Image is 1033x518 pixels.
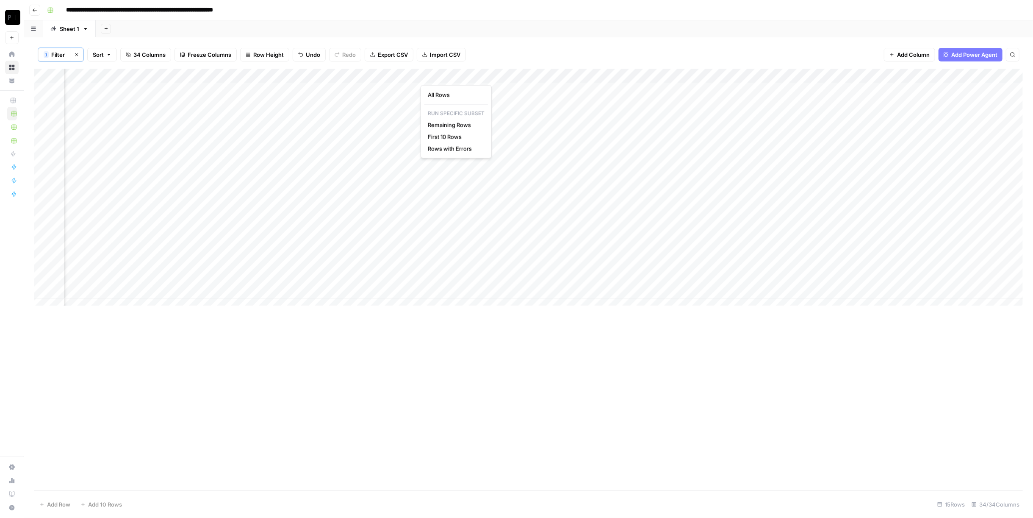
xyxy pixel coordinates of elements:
[897,50,930,59] span: Add Column
[365,48,413,61] button: Export CSV
[43,20,96,37] a: Sheet 1
[939,48,1003,61] button: Add Power Agent
[428,133,481,141] span: First 10 Rows
[174,48,237,61] button: Freeze Columns
[51,50,65,59] span: Filter
[87,48,117,61] button: Sort
[5,460,19,474] a: Settings
[120,48,171,61] button: 34 Columns
[5,47,19,61] a: Home
[44,51,49,58] div: 1
[5,501,19,515] button: Help + Support
[951,50,997,59] span: Add Power Agent
[5,74,19,87] a: Your Data
[428,145,481,153] span: Rows with Errors
[253,50,284,59] span: Row Height
[934,498,968,511] div: 15 Rows
[34,498,75,511] button: Add Row
[342,50,356,59] span: Redo
[47,500,70,509] span: Add Row
[93,50,104,59] span: Sort
[5,10,20,25] img: Paragon (Prod) Logo
[75,498,127,511] button: Add 10 Rows
[5,61,19,74] a: Browse
[417,48,466,61] button: Import CSV
[293,48,326,61] button: Undo
[424,108,488,119] p: Run Specific Subset
[5,487,19,501] a: Learning Hub
[428,91,481,99] span: All Rows
[188,50,231,59] span: Freeze Columns
[45,51,47,58] span: 1
[240,48,289,61] button: Row Height
[378,50,408,59] span: Export CSV
[5,474,19,487] a: Usage
[968,498,1023,511] div: 34/34 Columns
[133,50,166,59] span: 34 Columns
[884,48,935,61] button: Add Column
[38,48,70,61] button: 1Filter
[88,500,122,509] span: Add 10 Rows
[306,50,320,59] span: Undo
[430,50,460,59] span: Import CSV
[329,48,361,61] button: Redo
[60,25,79,33] div: Sheet 1
[5,7,19,28] button: Workspace: Paragon (Prod)
[428,121,481,129] span: Remaining Rows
